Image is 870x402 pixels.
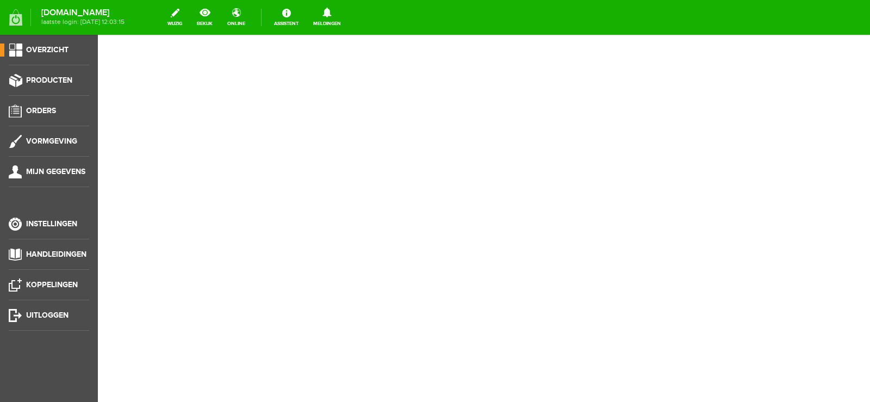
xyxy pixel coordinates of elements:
span: Vormgeving [26,137,77,146]
a: Meldingen [307,5,347,29]
span: Orders [26,106,56,115]
a: online [221,5,252,29]
span: Producten [26,76,72,85]
a: bekijk [190,5,219,29]
span: Handleidingen [26,250,86,259]
a: Assistent [268,5,305,29]
span: Instellingen [26,219,77,228]
span: laatste login: [DATE] 12:03:15 [41,19,125,25]
span: Koppelingen [26,280,78,289]
a: wijzig [161,5,189,29]
span: Uitloggen [26,311,69,320]
span: Overzicht [26,45,69,54]
strong: [DOMAIN_NAME] [41,10,125,16]
span: Mijn gegevens [26,167,85,176]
